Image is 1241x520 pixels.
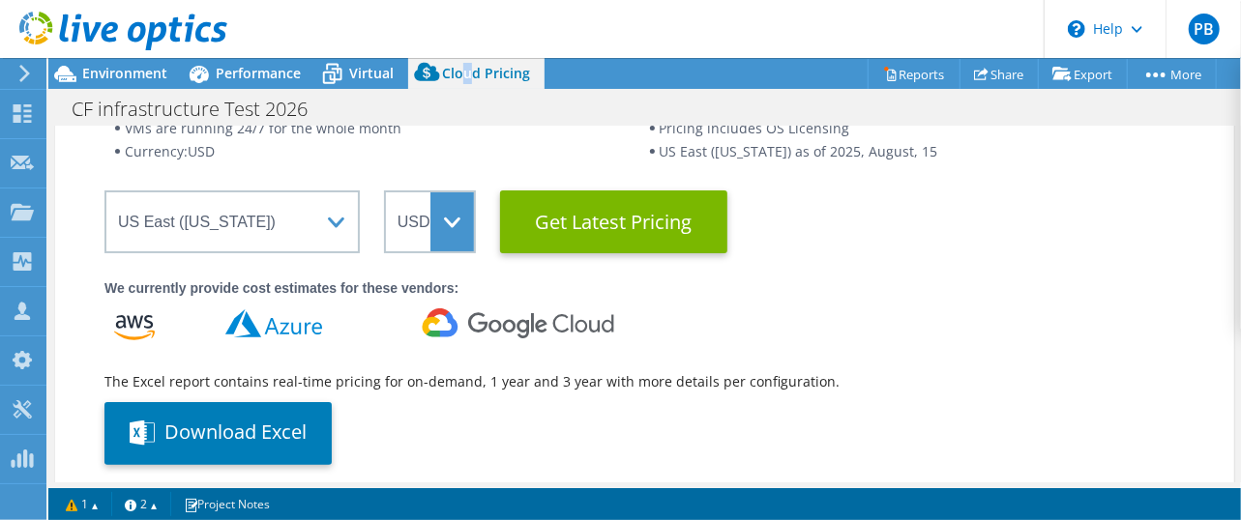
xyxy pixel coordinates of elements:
a: Reports [868,59,960,89]
a: Project Notes [170,492,283,516]
span: Currency: USD [125,142,215,160]
a: Export [1038,59,1128,89]
span: VMs are running 24/7 for the whole month [125,119,401,137]
h1: CF infrastructure Test 2026 [63,99,338,120]
a: 1 [52,492,112,516]
div: The Excel report contains real-time pricing for on-demand, 1 year and 3 year with more details pe... [104,371,1185,392]
span: Pricing includes OS Licensing [660,119,850,137]
span: US East ([US_STATE]) as of 2025, August, 15 [660,142,938,160]
button: Download Excel [104,402,332,465]
a: 2 [111,492,171,516]
button: Get Latest Pricing [500,190,727,253]
svg: \n [1068,20,1085,38]
a: Share [960,59,1039,89]
span: PB [1189,14,1220,44]
span: Cloud Pricing [442,64,530,82]
span: Environment [82,64,167,82]
span: Virtual [349,64,394,82]
span: Performance [216,64,301,82]
strong: We currently provide cost estimates for these vendors: [104,280,458,296]
a: More [1127,59,1217,89]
